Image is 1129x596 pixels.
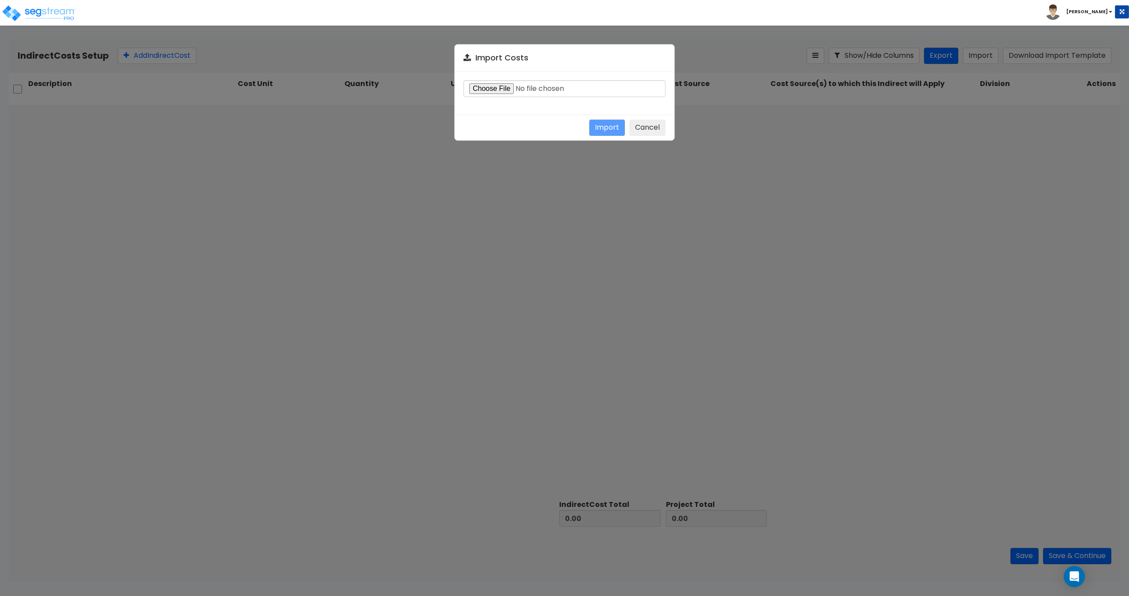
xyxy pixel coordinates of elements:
[1,4,76,22] img: logo_pro_r.png
[1064,566,1085,587] div: Open Intercom Messenger
[629,120,665,136] button: Cancel
[464,53,665,62] h4: Import Costs
[1045,4,1061,20] img: avatar.png
[1066,8,1108,15] b: [PERSON_NAME]
[589,120,625,136] button: Import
